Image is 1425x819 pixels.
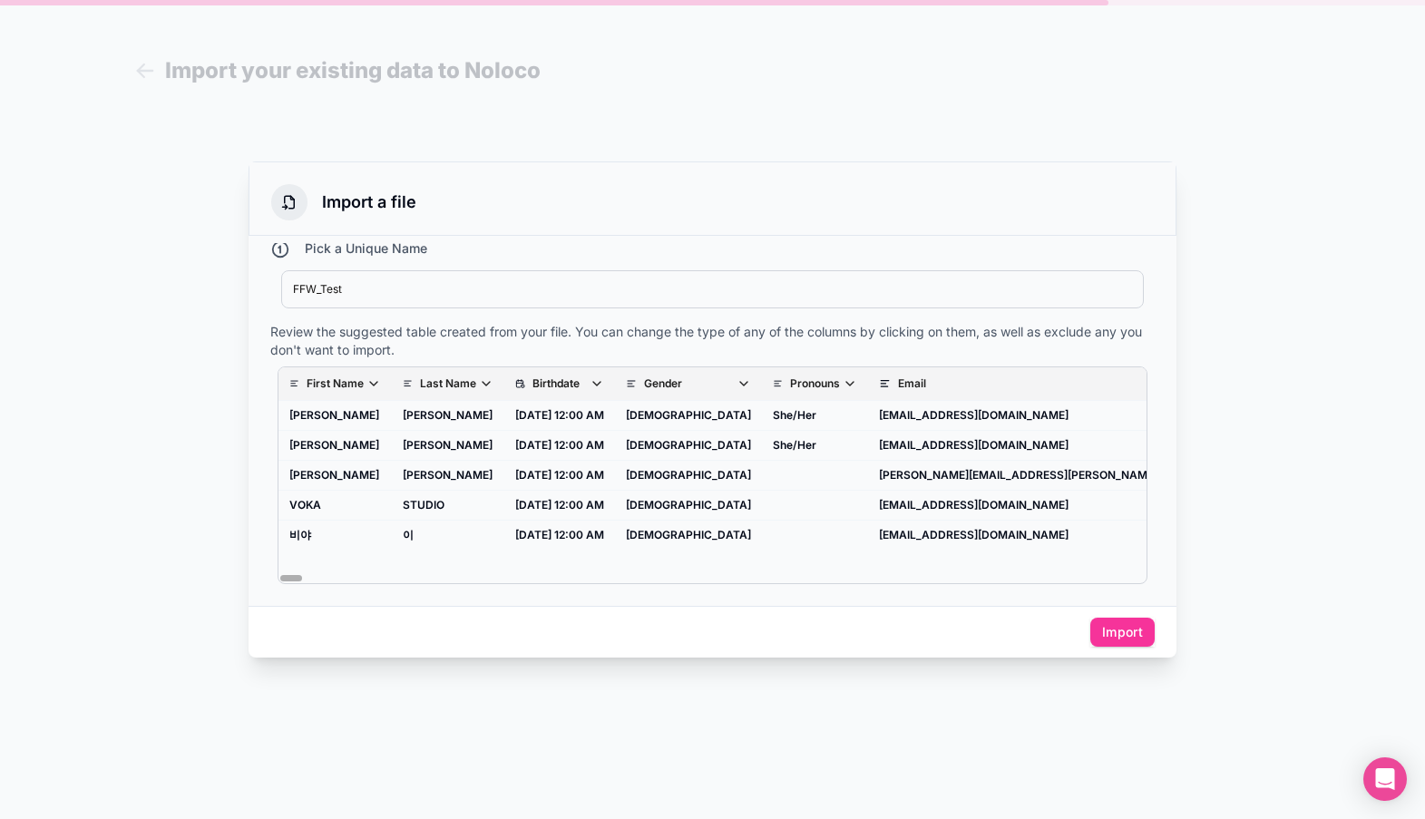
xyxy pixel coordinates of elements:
td: [DATE] 12:00 AM [504,401,615,431]
td: 이 [392,521,504,551]
td: [PERSON_NAME] [278,401,392,431]
p: Gender [644,376,682,391]
td: 비야 [278,521,392,551]
td: [DATE] 12:00 AM [504,491,615,521]
div: Review the suggested table created from your file. You can change the type of any of the columns ... [270,323,1155,359]
p: Birthdate [532,376,580,391]
td: [PERSON_NAME][EMAIL_ADDRESS][PERSON_NAME][DOMAIN_NAME] [868,461,1259,491]
td: [PERSON_NAME] [392,431,504,461]
p: Last Name [420,376,476,391]
td: [DATE] 12:00 AM [504,431,615,461]
td: [EMAIL_ADDRESS][DOMAIN_NAME] [868,401,1259,431]
td: [DATE] 12:00 AM [504,461,615,491]
td: [DEMOGRAPHIC_DATA] [615,401,762,431]
td: [DEMOGRAPHIC_DATA] [615,431,762,461]
h4: Pick a Unique Name [305,239,427,259]
p: First Name [307,376,364,391]
td: She/Her [762,401,868,431]
h3: Import a file [322,190,416,215]
td: [PERSON_NAME] [392,401,504,431]
td: [DEMOGRAPHIC_DATA] [615,461,762,491]
td: [DATE] 12:00 AM [504,521,615,551]
td: STUDIO [392,491,504,521]
p: Email [898,376,926,391]
td: [EMAIL_ADDRESS][DOMAIN_NAME] [868,431,1259,461]
td: [DEMOGRAPHIC_DATA] [615,521,762,551]
td: [EMAIL_ADDRESS][DOMAIN_NAME] [868,491,1259,521]
td: [PERSON_NAME] [278,461,392,491]
button: Import [1090,618,1155,647]
td: She/Her [762,431,868,461]
td: [EMAIL_ADDRESS][DOMAIN_NAME] [868,521,1259,551]
td: VOKA [278,491,392,521]
td: [DEMOGRAPHIC_DATA] [615,491,762,521]
p: Pronouns [790,376,840,391]
div: scrollable content [278,367,1147,583]
div: Open Intercom Messenger [1363,757,1407,801]
div: FFW_Test [293,282,1132,297]
td: [PERSON_NAME] [278,431,392,461]
td: [PERSON_NAME] [392,461,504,491]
